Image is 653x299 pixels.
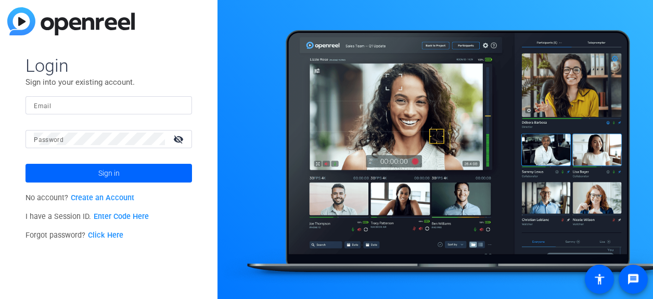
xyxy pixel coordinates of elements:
[98,160,120,186] span: Sign in
[25,231,123,240] span: Forgot password?
[25,193,134,202] span: No account?
[34,136,63,144] mat-label: Password
[25,212,149,221] span: I have a Session ID.
[627,273,639,285] mat-icon: message
[94,212,149,221] a: Enter Code Here
[167,132,192,147] mat-icon: visibility_off
[25,164,192,183] button: Sign in
[25,76,192,88] p: Sign into your existing account.
[7,7,135,35] img: blue-gradient.svg
[34,99,184,111] input: Enter Email Address
[88,231,123,240] a: Click Here
[71,193,134,202] a: Create an Account
[593,273,606,285] mat-icon: accessibility
[25,55,192,76] span: Login
[34,102,51,110] mat-label: Email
